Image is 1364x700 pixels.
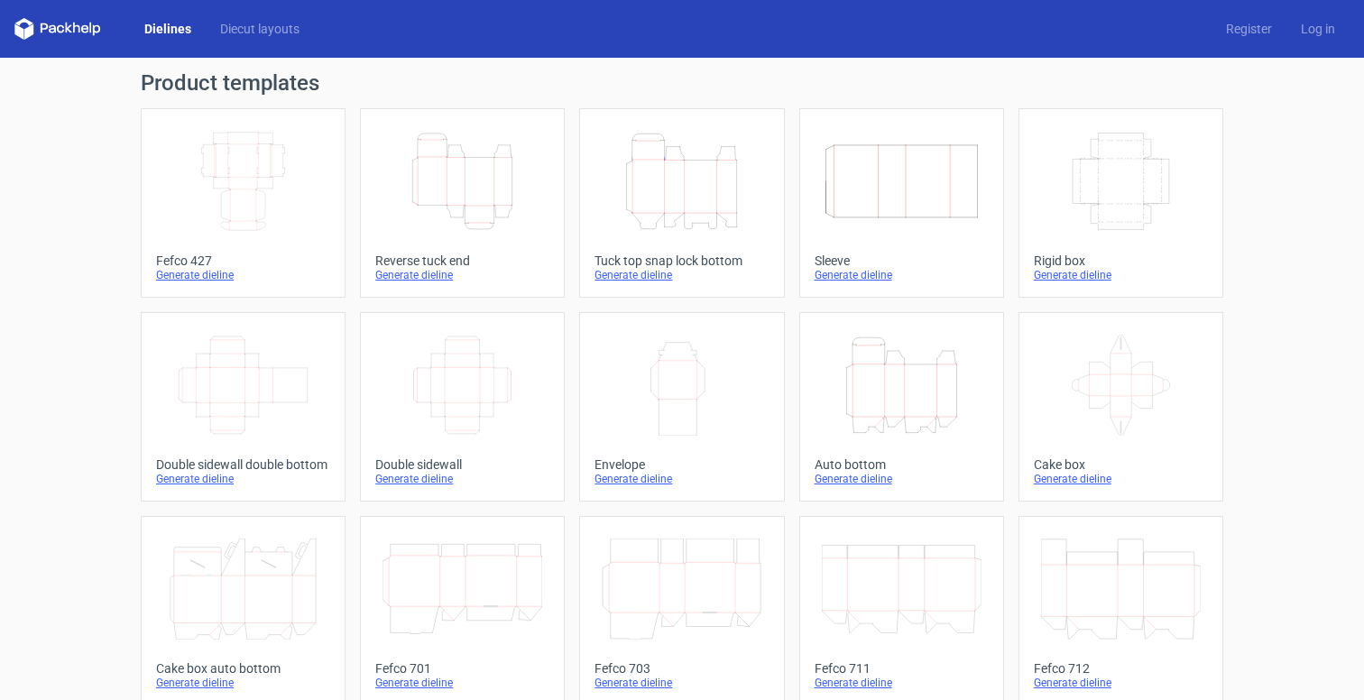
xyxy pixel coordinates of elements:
div: Cake box auto bottom [156,661,330,676]
div: Generate dieline [594,472,769,486]
div: Generate dieline [375,268,549,282]
div: Fefco 712 [1034,661,1208,676]
div: Cake box [1034,457,1208,472]
div: Tuck top snap lock bottom [594,253,769,268]
div: Generate dieline [156,472,330,486]
div: Fefco 703 [594,661,769,676]
div: Rigid box [1034,253,1208,268]
a: Register [1212,20,1286,38]
a: Dielines [130,20,206,38]
a: Diecut layouts [206,20,314,38]
a: EnvelopeGenerate dieline [579,312,784,502]
div: Generate dieline [1034,268,1208,282]
div: Envelope [594,457,769,472]
div: Fefco 711 [815,661,989,676]
a: Double sidewallGenerate dieline [360,312,565,502]
div: Auto bottom [815,457,989,472]
a: Auto bottomGenerate dieline [799,312,1004,502]
a: Fefco 427Generate dieline [141,108,346,298]
div: Generate dieline [815,676,989,690]
a: Cake boxGenerate dieline [1018,312,1223,502]
div: Double sidewall double bottom [156,457,330,472]
div: Generate dieline [815,472,989,486]
div: Fefco 427 [156,253,330,268]
div: Generate dieline [1034,472,1208,486]
div: Generate dieline [815,268,989,282]
a: Log in [1286,20,1350,38]
div: Generate dieline [375,676,549,690]
div: Sleeve [815,253,989,268]
div: Generate dieline [375,472,549,486]
div: Fefco 701 [375,661,549,676]
a: Tuck top snap lock bottomGenerate dieline [579,108,784,298]
a: Reverse tuck endGenerate dieline [360,108,565,298]
div: Generate dieline [594,676,769,690]
a: Double sidewall double bottomGenerate dieline [141,312,346,502]
div: Reverse tuck end [375,253,549,268]
div: Generate dieline [594,268,769,282]
h1: Product templates [141,72,1223,94]
div: Double sidewall [375,457,549,472]
div: Generate dieline [156,676,330,690]
a: SleeveGenerate dieline [799,108,1004,298]
div: Generate dieline [1034,676,1208,690]
div: Generate dieline [156,268,330,282]
a: Rigid boxGenerate dieline [1018,108,1223,298]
